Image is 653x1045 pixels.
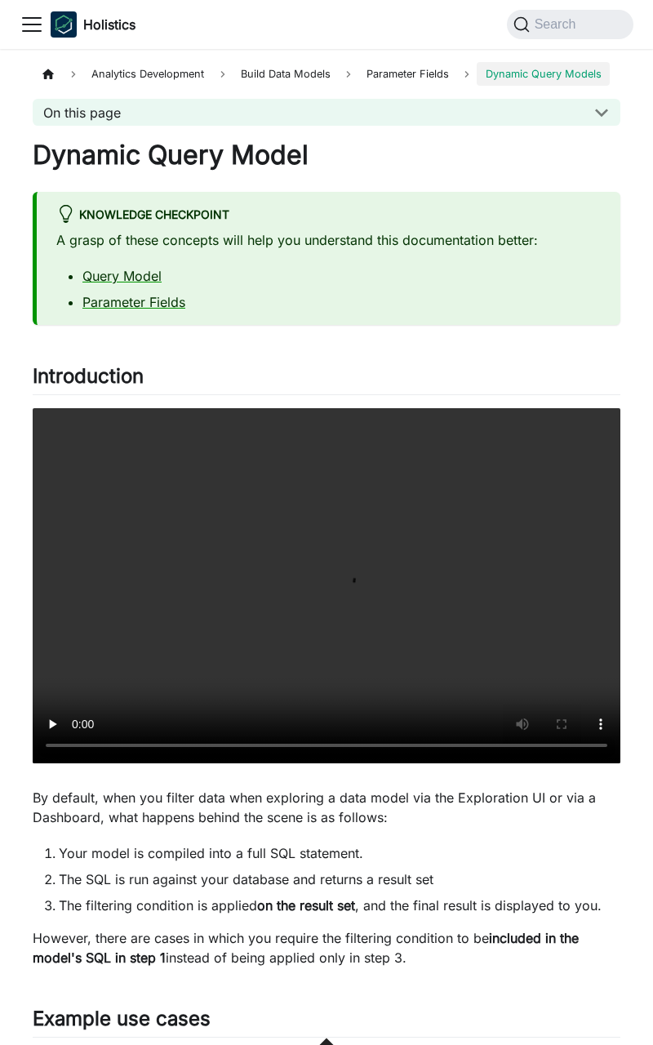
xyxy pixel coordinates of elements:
h1: Dynamic Query Model [33,139,620,171]
b: Holistics [83,15,135,34]
span: Parameter Fields [366,68,449,80]
a: Parameter Fields [358,62,457,86]
h2: Introduction [33,364,620,395]
p: By default, when you filter data when exploring a data model via the Exploration UI or via a Dash... [33,788,620,827]
p: A grasp of these concepts will help you understand this documentation better: [56,230,601,250]
span: Analytics Development [83,62,212,86]
h2: Example use cases [33,1007,620,1038]
button: Search (Command+K) [507,10,633,39]
video: Your browser does not support embedding video, but you can . [33,408,620,763]
li: The filtering condition is applied , and the final result is displayed to you. [59,896,620,915]
li: The SQL is run against your database and returns a result set [59,869,620,889]
button: On this page [33,99,620,126]
div: knowledge checkpoint [56,205,601,226]
p: However, there are cases in which you require the filtering condition to be instead of being appl... [33,928,620,967]
span: Dynamic Query Models [477,62,609,86]
button: Toggle navigation bar [20,12,44,37]
a: Query Model [82,268,162,284]
li: Your model is compiled into a full SQL statement. [59,843,620,863]
a: HolisticsHolisticsHolistics [51,11,135,38]
strong: on the result set [257,897,355,914]
img: Holistics [51,11,77,38]
span: Build Data Models [233,62,339,86]
a: Home page [33,62,64,86]
a: Parameter Fields [82,294,185,310]
span: Search [530,17,586,32]
nav: Breadcrumbs [33,62,620,86]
